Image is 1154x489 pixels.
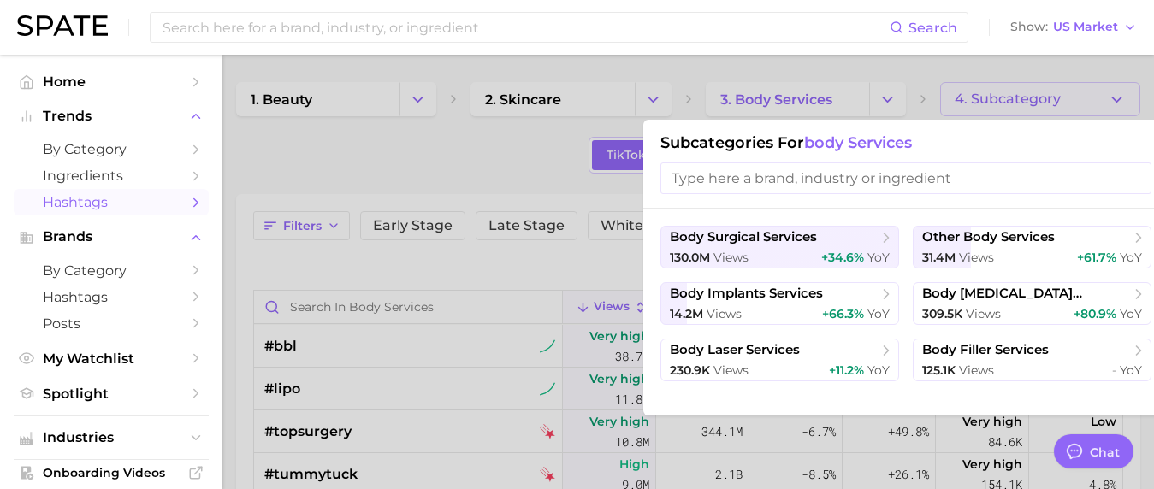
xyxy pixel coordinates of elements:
[959,250,994,265] span: views
[43,141,180,157] span: by Category
[922,342,1049,358] span: body filler services
[959,362,994,378] span: views
[913,339,1151,381] button: body filler services125.1k views- YoY
[1112,362,1116,378] span: -
[14,189,209,215] a: Hashtags
[14,68,209,95] a: Home
[1077,250,1116,265] span: +61.7%
[670,362,710,378] span: 230.9k
[670,286,823,302] span: body implants services
[14,162,209,189] a: Ingredients
[14,103,209,129] button: Trends
[14,310,209,337] a: Posts
[922,229,1055,245] span: other body services
[713,250,749,265] span: views
[713,362,749,378] span: views
[913,226,1151,268] button: other body services31.4m views+61.7% YoY
[43,386,180,402] span: Spotlight
[670,250,710,265] span: 130.0m
[14,460,209,486] a: Onboarding Videos
[660,282,899,325] button: body implants services14.2m views+66.3% YoY
[966,306,1001,321] span: views
[922,250,956,265] span: 31.4m
[1006,16,1141,38] button: ShowUS Market
[1053,22,1118,32] span: US Market
[14,345,209,372] a: My Watchlist
[660,162,1151,194] input: Type here a brand, industry or ingredient
[822,306,864,321] span: +66.3%
[829,362,864,378] span: +11.2%
[1120,250,1142,265] span: YoY
[867,362,890,378] span: YoY
[660,133,1151,152] h1: Subcategories for
[43,289,180,305] span: Hashtags
[43,194,180,210] span: Hashtags
[1074,306,1116,321] span: +80.9%
[670,306,703,321] span: 14.2m
[1120,306,1142,321] span: YoY
[14,224,209,250] button: Brands
[670,229,817,245] span: body surgical services
[43,315,180,332] span: Posts
[908,20,957,36] span: Search
[1010,22,1048,32] span: Show
[867,306,890,321] span: YoY
[922,362,956,378] span: 125.1k
[14,425,209,451] button: Industries
[14,380,209,407] a: Spotlight
[707,306,742,321] span: views
[17,15,108,36] img: SPATE
[913,282,1151,325] button: body [MEDICAL_DATA] services309.5k views+80.9% YoY
[867,250,890,265] span: YoY
[43,74,180,90] span: Home
[14,257,209,284] a: by Category
[1120,362,1142,378] span: YoY
[660,226,899,268] button: body surgical services130.0m views+34.6% YoY
[804,133,912,152] span: body services
[43,109,180,124] span: Trends
[161,13,890,42] input: Search here for a brand, industry, or ingredient
[43,168,180,184] span: Ingredients
[922,286,1130,302] span: body [MEDICAL_DATA] services
[821,250,864,265] span: +34.6%
[660,339,899,381] button: body laser services230.9k views+11.2% YoY
[922,306,962,321] span: 309.5k
[43,351,180,367] span: My Watchlist
[43,262,180,279] span: by Category
[670,342,800,358] span: body laser services
[14,284,209,310] a: Hashtags
[43,430,180,445] span: Industries
[43,229,180,244] span: Brands
[43,465,180,480] span: Onboarding Videos
[14,136,209,162] a: by Category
